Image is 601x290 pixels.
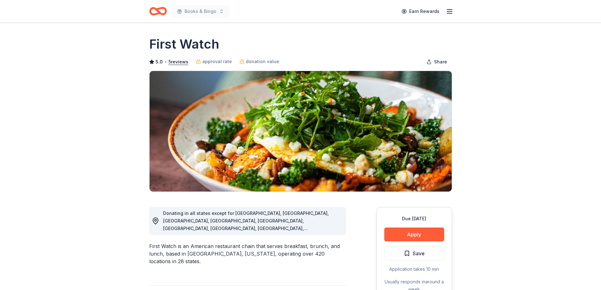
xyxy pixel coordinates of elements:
h1: First Watch [149,35,219,53]
span: Books & Bingo [185,8,216,15]
div: First Watch is an American restaurant chain that serves breakfast, brunch, and lunch, based in [G... [149,242,346,265]
button: 5reviews [168,58,188,66]
button: Save [384,246,444,260]
a: approval rate [196,58,232,65]
a: Earn Rewards [398,6,443,17]
button: Apply [384,228,444,241]
span: Donating in all states except for [GEOGRAPHIC_DATA], [GEOGRAPHIC_DATA], [GEOGRAPHIC_DATA], [GEOGR... [163,210,329,269]
button: Books & Bingo [172,5,229,18]
a: donation value [239,58,279,65]
span: Share [434,58,447,66]
button: Share [421,56,452,68]
span: 5.0 [156,58,163,66]
span: Save [413,249,425,257]
span: approval rate [202,58,232,65]
a: Home [149,4,167,19]
span: donation value [246,58,279,65]
div: Application takes 10 min [384,265,444,273]
img: Image for First Watch [150,71,452,192]
span: • [164,59,167,64]
div: Due [DATE] [384,215,444,222]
